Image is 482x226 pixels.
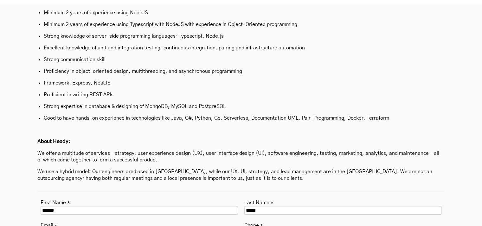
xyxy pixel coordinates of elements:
[44,68,438,75] p: Proficiency in object-oriented design, multithreading, and asynchronous programming
[44,21,438,28] p: Minimum 2 years of experience using Typescript with NodeJS with experience in Object-Oriented pro...
[244,198,273,206] label: Last Name *
[44,56,438,63] p: Strong communication skill
[44,103,438,110] p: Strong expertise in database & designing of MongoDB, MySQL and PostgreSQL
[37,139,70,144] strong: About Heady:
[41,198,70,206] label: First Name *
[44,80,438,86] p: Framework: Express, NestJS
[37,168,445,182] p: We use a hybrid model: Our engineers are based in [GEOGRAPHIC_DATA], while our UX, UI, strategy, ...
[44,33,438,40] p: Strong knowledge of server-side programming languages: Typescript, Node.js
[44,91,438,98] p: Proficient in writing REST APIs
[44,9,438,16] p: Minimum 2 years of experience using NodeJS.
[37,150,445,163] p: We offer a multitude of services – strategy, user experience design (UX), user Interface design (...
[44,115,438,122] p: Good to have hands-on experience in technologies like Java, C#, Python, Go, Serverless, Documenta...
[44,45,438,51] p: Excellent knowledge of unit and integration testing, continuous integration, pairing and infrastr...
